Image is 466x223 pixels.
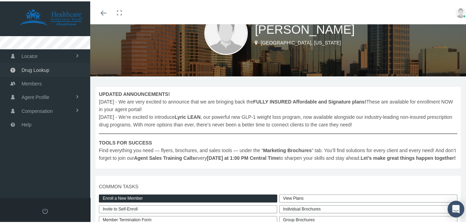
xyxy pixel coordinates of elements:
[175,113,201,118] b: Lyric LEAN
[261,39,341,44] span: [GEOGRAPHIC_DATA], [US_STATE]
[204,10,248,53] img: user-placeholder.jpg
[207,154,279,159] b: [DATE] at 1:00 PM Central Time
[9,8,92,25] img: HEALTHCARE SOLUTIONS TEAM, LLC
[99,181,457,189] span: COMMON TASKS
[22,48,38,61] span: Locator
[279,215,458,223] div: Group Brochures
[22,89,49,102] span: Agent Profile
[22,103,53,116] span: Compensation
[22,62,49,75] span: Drug Lookup
[456,6,466,17] img: user-placeholder.jpg
[448,199,464,216] div: Open Intercom Messenger
[22,117,32,130] span: Help
[361,154,456,159] b: Let’s make great things happen together!
[22,76,42,89] span: Members
[255,21,355,35] span: [PERSON_NAME]
[263,146,312,152] b: Marketing Brochures
[99,89,457,160] span: [DATE] - We are very excited to announce that we are bringing back the These are available for en...
[279,193,458,201] a: View Plans
[99,204,277,212] a: Invite to Self-Enroll
[99,193,277,201] a: Enroll a New Member
[279,204,458,212] div: Individual Brochures
[134,154,195,159] b: Agent Sales Training Calls
[99,90,170,96] b: UPDATED ANNOUNCEMENTS!
[99,215,277,223] a: Member Termination Form
[253,98,366,103] b: FULLY INSURED Affordable and Signature plans!
[99,139,152,144] b: TOOLS FOR SUCCESS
